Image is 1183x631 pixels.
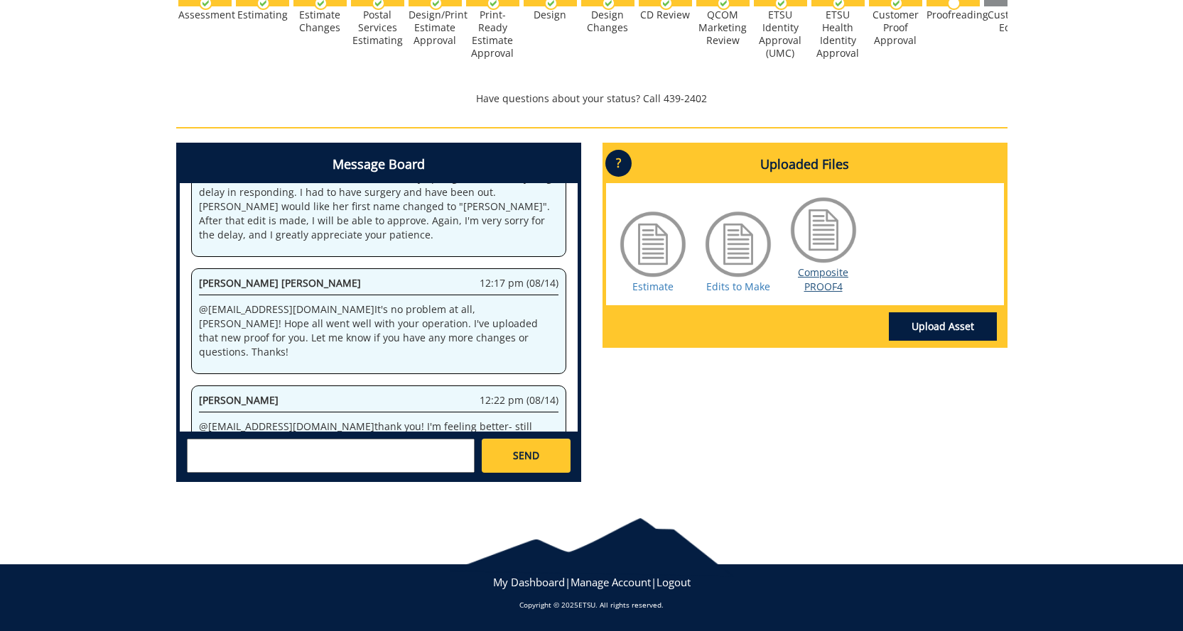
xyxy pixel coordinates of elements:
[480,393,558,407] span: 12:22 pm (08/14)
[706,280,770,293] a: Edits to Make
[199,393,279,407] span: [PERSON_NAME]
[754,9,807,60] div: ETSU Identity Approval (UMC)
[632,280,674,293] a: Estimate
[180,146,578,183] h4: Message Board
[889,312,997,341] a: Upload Asset
[811,9,865,60] div: ETSU Health Identity Approval
[513,449,539,463] span: SEND
[571,575,651,589] a: Manage Account
[482,439,570,473] a: SEND
[199,171,558,242] p: @ [EMAIL_ADDRESS][DOMAIN_NAME] I sincerely apologize for the very long delay in responding. I had...
[798,265,848,293] a: Composite PROOF4
[696,9,750,47] div: QCOM Marketing Review
[605,150,632,177] p: ?
[578,600,595,610] a: ETSU
[480,276,558,290] span: 12:17 pm (08/14)
[606,146,1004,183] h4: Uploaded Files
[187,439,475,473] textarea: messageToSend
[293,9,347,34] div: Estimate Changes
[199,419,558,448] p: @ [EMAIL_ADDRESS][DOMAIN_NAME] thank you! I'm feeling better- still tired, but happy to be out of...
[524,9,577,21] div: Design
[493,575,565,589] a: My Dashboard
[409,9,462,47] div: Design/Print Estimate Approval
[176,92,1008,106] p: Have questions about your status? Call 439-2402
[236,9,289,21] div: Estimating
[581,9,634,34] div: Design Changes
[657,575,691,589] a: Logout
[869,9,922,47] div: Customer Proof Approval
[178,9,232,21] div: Assessment
[927,9,980,21] div: Proofreading
[639,9,692,21] div: CD Review
[466,9,519,60] div: Print-Ready Estimate Approval
[984,9,1037,34] div: Customer Edits
[199,302,558,359] p: @ [EMAIL_ADDRESS][DOMAIN_NAME] It's no problem at all, [PERSON_NAME]! Hope all went well with you...
[199,276,361,290] span: [PERSON_NAME] [PERSON_NAME]
[351,9,404,47] div: Postal Services Estimating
